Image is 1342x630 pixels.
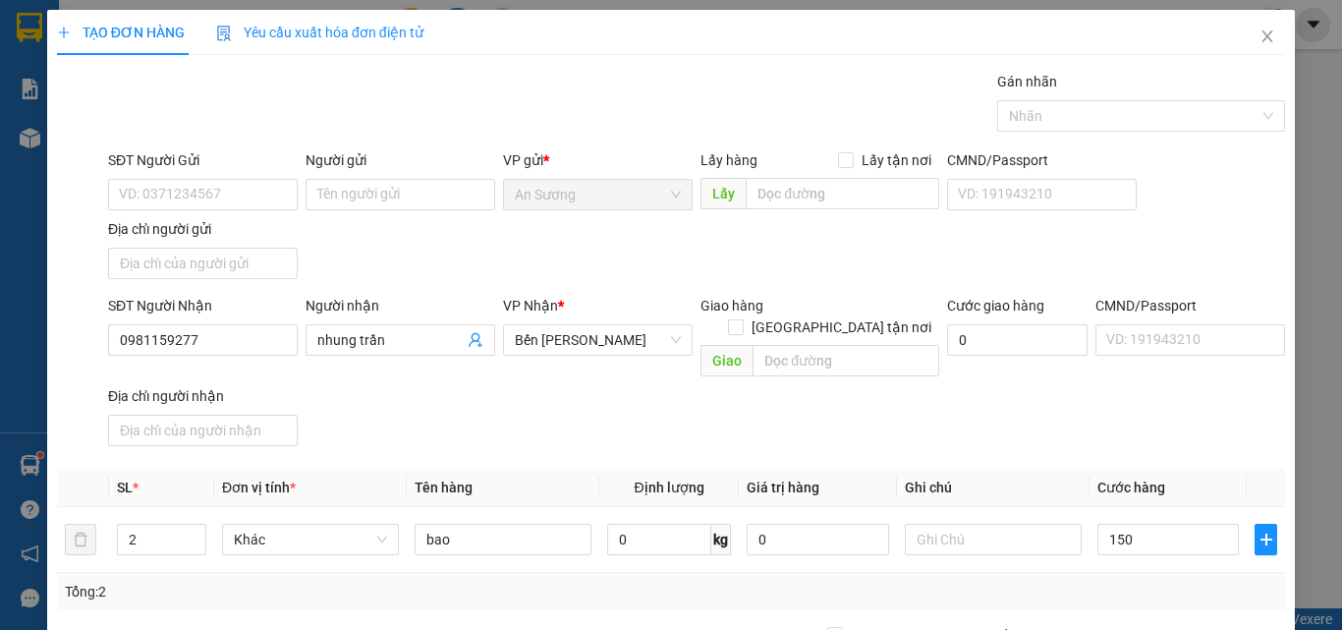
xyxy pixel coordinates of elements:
[753,345,939,376] input: Dọc đường
[997,74,1057,89] label: Gán nhãn
[306,149,495,171] div: Người gửi
[747,524,888,555] input: 0
[117,480,133,495] span: SL
[1259,29,1275,44] span: close
[746,178,939,209] input: Dọc đường
[468,332,483,348] span: user-add
[216,25,423,40] span: Yêu cầu xuất hóa đơn điện tử
[503,149,693,171] div: VP gửi
[700,298,763,314] span: Giao hàng
[905,524,1082,555] input: Ghi Chú
[700,345,753,376] span: Giao
[1240,10,1295,65] button: Close
[108,295,298,316] div: SĐT Người Nhận
[108,149,298,171] div: SĐT Người Gửi
[415,524,591,555] input: VD: Bàn, Ghế
[747,480,819,495] span: Giá trị hàng
[108,385,298,407] div: Địa chỉ người nhận
[744,316,939,338] span: [GEOGRAPHIC_DATA] tận nơi
[700,152,757,168] span: Lấy hàng
[515,325,681,355] span: Bến Xe Ngọc Hồi
[216,26,232,41] img: icon
[108,415,298,446] input: Địa chỉ của người nhận
[1095,295,1285,316] div: CMND/Passport
[65,581,520,602] div: Tổng: 2
[515,180,681,209] span: An Sương
[634,480,703,495] span: Định lượng
[222,480,296,495] span: Đơn vị tính
[947,324,1088,356] input: Cước giao hàng
[415,480,473,495] span: Tên hàng
[947,298,1044,314] label: Cước giao hàng
[1097,480,1165,495] span: Cước hàng
[234,525,387,554] span: Khác
[57,25,185,40] span: TẠO ĐƠN HÀNG
[947,149,1137,171] div: CMND/Passport
[65,524,96,555] button: delete
[57,26,71,39] span: plus
[1256,532,1276,547] span: plus
[711,524,731,555] span: kg
[108,248,298,279] input: Địa chỉ của người gửi
[306,295,495,316] div: Người nhận
[897,469,1090,507] th: Ghi chú
[1255,524,1277,555] button: plus
[108,218,298,240] div: Địa chỉ người gửi
[700,178,746,209] span: Lấy
[854,149,939,171] span: Lấy tận nơi
[503,298,558,314] span: VP Nhận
